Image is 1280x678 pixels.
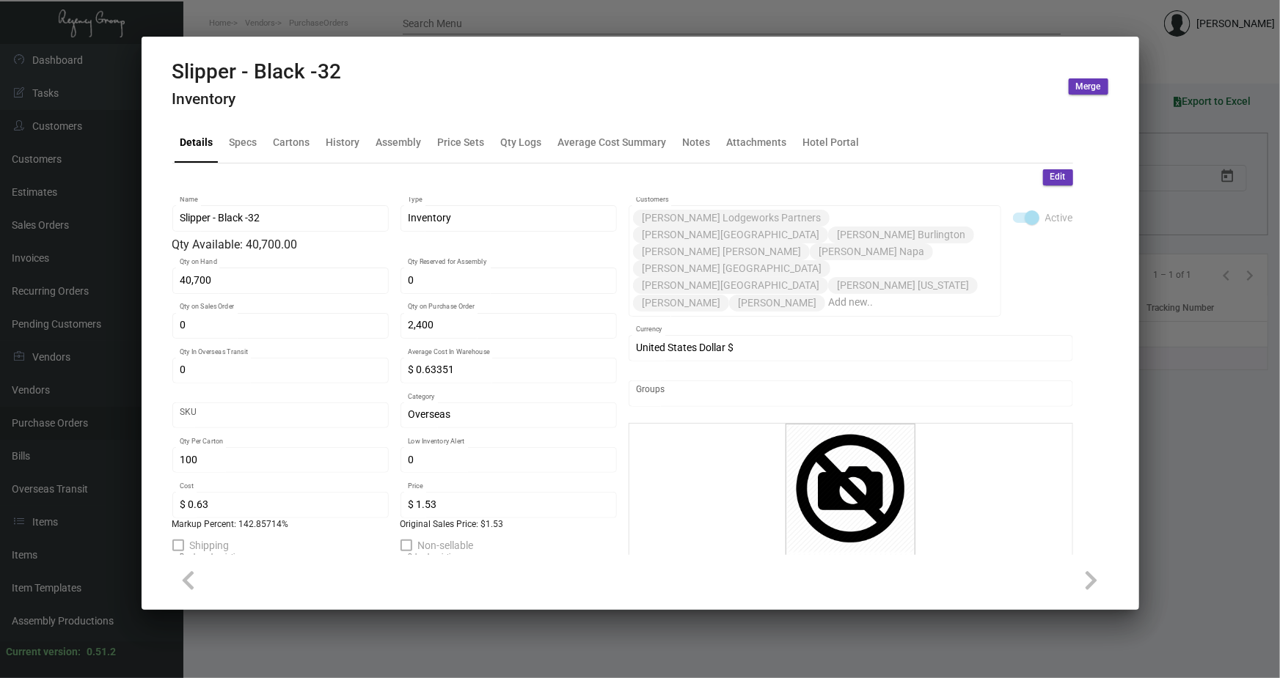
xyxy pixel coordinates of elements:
[1043,169,1073,185] button: Edit
[683,135,711,150] div: Notes
[633,295,729,312] mat-chip: [PERSON_NAME]
[1050,171,1066,183] span: Edit
[727,135,787,150] div: Attachments
[172,90,342,108] h4: Inventory
[633,243,810,260] mat-chip: [PERSON_NAME] [PERSON_NAME]
[1069,78,1108,95] button: Merge
[828,226,974,243] mat-chip: [PERSON_NAME] Burlington
[633,226,828,243] mat-chip: [PERSON_NAME][GEOGRAPHIC_DATA]
[803,135,860,150] div: Hotel Portal
[438,135,485,150] div: Price Sets
[172,59,342,84] h2: Slipper - Black -32
[828,297,993,309] input: Add new..
[810,243,933,260] mat-chip: [PERSON_NAME] Napa
[633,277,828,294] mat-chip: [PERSON_NAME][GEOGRAPHIC_DATA]
[501,135,542,150] div: Qty Logs
[636,388,1065,399] input: Add new..
[729,295,825,312] mat-chip: [PERSON_NAME]
[558,135,667,150] div: Average Cost Summary
[633,210,830,226] mat-chip: [PERSON_NAME] Lodgeworks Partners
[172,236,617,254] div: Qty Available: 40,700.00
[1045,209,1073,226] span: Active
[180,135,213,150] div: Details
[274,135,310,150] div: Cartons
[326,135,360,150] div: History
[190,537,230,554] span: Shipping
[633,260,830,277] mat-chip: [PERSON_NAME] [GEOGRAPHIC_DATA]
[1076,81,1101,93] span: Merge
[87,644,116,660] div: 0.51.2
[418,537,474,554] span: Non-sellable
[828,277,978,294] mat-chip: [PERSON_NAME] [US_STATE]
[6,644,81,660] div: Current version:
[376,135,422,150] div: Assembly
[230,135,257,150] div: Specs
